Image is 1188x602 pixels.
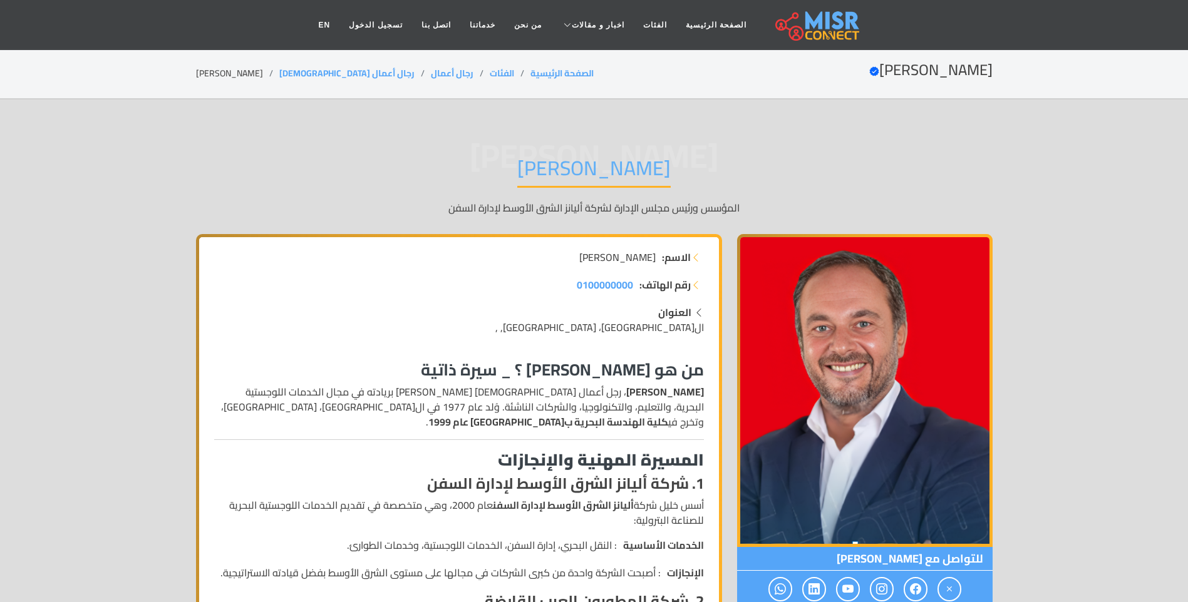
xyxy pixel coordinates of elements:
[626,382,704,401] strong: [PERSON_NAME]
[490,65,514,81] a: الفئات
[279,65,415,81] a: رجال أعمال [DEMOGRAPHIC_DATA]
[737,234,993,547] img: أحمد طارق خليل
[495,318,704,337] span: ال[GEOGRAPHIC_DATA]، [GEOGRAPHIC_DATA], ,
[428,412,668,431] strong: كلية الهندسة البحرية ب[GEOGRAPHIC_DATA] عام 1999
[214,538,704,553] li: : النقل البحري، إدارة السفن، الخدمات اللوجستية، وخدمات الطوارئ.
[577,277,633,292] a: 0100000000
[214,565,704,580] li: : أصبحت الشركة واحدة من كبرى الشركات في مجالها على مستوى الشرق الأوسط بفضل قيادته الاستراتيجية.
[737,547,993,571] span: للتواصل مع [PERSON_NAME]
[658,303,691,322] strong: العنوان
[309,13,340,37] a: EN
[431,65,473,81] a: رجال أعمال
[623,538,704,553] strong: الخدمات الأساسية
[551,13,634,37] a: اخبار و مقالات
[869,61,993,79] h2: [PERSON_NAME]
[676,13,756,37] a: الصفحة الرئيسية
[460,13,505,37] a: خدماتنا
[214,497,704,528] p: أسس خليل شركة عام 2000، وهي متخصصة في تقديم الخدمات اللوجستية البحرية للصناعة البترولية:
[667,565,704,580] strong: الإنجازات
[196,67,279,80] li: [PERSON_NAME]
[572,19,624,31] span: اخبار و مقالات
[639,277,691,292] strong: رقم الهاتف:
[577,275,633,294] span: 0100000000
[214,360,704,379] h3: من هو [PERSON_NAME] ؟ _ سيرة ذاتية
[498,444,704,475] strong: المسيرة المهنية والإنجازات
[634,13,676,37] a: الفئات
[530,65,594,81] a: الصفحة الرئيسية
[579,250,656,265] span: [PERSON_NAME]
[214,384,704,429] p: ، رجل أعمال [DEMOGRAPHIC_DATA] [PERSON_NAME] بريادته في مجال الخدمات اللوجستية البحرية، والتعليم،...
[339,13,411,37] a: تسجيل الدخول
[505,13,551,37] a: من نحن
[412,13,460,37] a: اتصل بنا
[493,496,634,514] strong: أليانز الشرق الأوسط لإدارة السفن
[196,200,993,215] p: المؤسس ورئيس مجلس الإدارة لشركة أليانز الشرق الأوسط لإدارة السفن
[427,469,704,497] strong: 1. شركة أليانز الشرق الأوسط لإدارة السفن
[517,156,671,188] h1: [PERSON_NAME]
[775,9,859,41] img: main.misr_connect
[869,66,879,76] svg: Verified account
[662,250,691,265] strong: الاسم:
